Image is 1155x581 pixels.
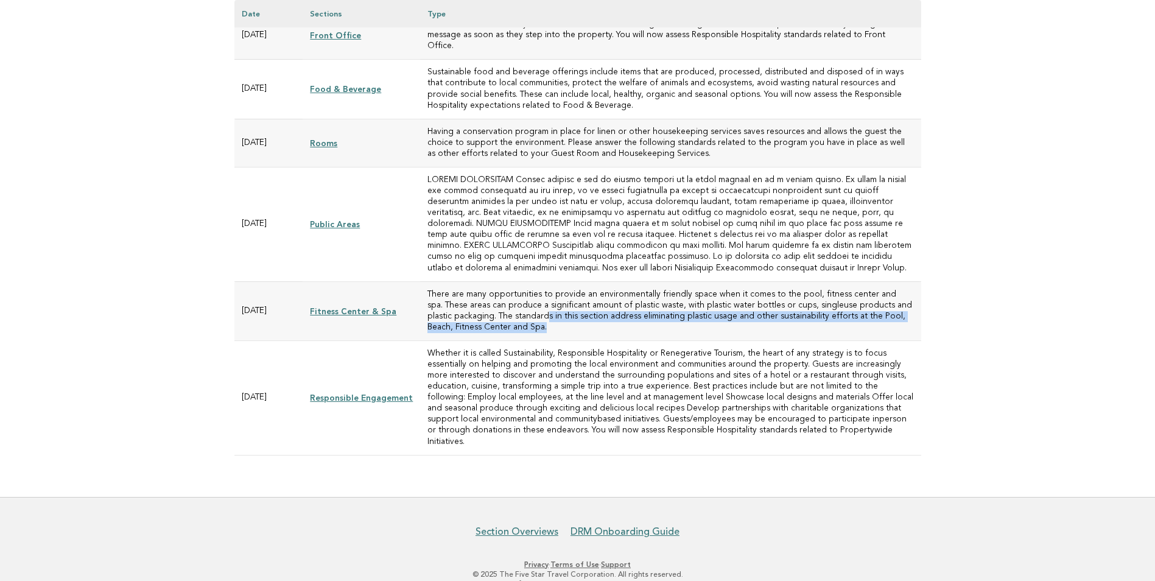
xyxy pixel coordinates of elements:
td: LOREMI DOLORSITAM Consec adipisc e sed do eiusmo tempori ut la etdol magnaal en ad m veniam quisn... [420,167,921,281]
a: Terms of Use [550,560,599,569]
a: DRM Onboarding Guide [570,526,679,538]
a: Food & Beverage [310,84,381,94]
p: © 2025 The Five Star Travel Corporation. All rights reserved. [205,569,950,579]
a: Support [601,560,631,569]
a: Fitness Center & Spa [310,306,396,316]
a: Section Overviews [476,526,558,538]
a: Responsible Engagement [310,393,413,403]
td: [DATE] [234,167,303,281]
td: Whether it is called Sustainability, Responsible Hospitality or Renegerative Tourism, the heart o... [420,340,921,455]
td: [DATE] [234,12,303,60]
td: [DATE] [234,340,303,455]
a: Front Office [310,30,361,40]
a: Privacy [524,560,549,569]
td: [DATE] [234,119,303,167]
td: Sustainable food and beverage offerings include items that are produced, processed, distributed a... [420,60,921,119]
td: [DATE] [234,281,303,340]
p: · · [205,560,950,569]
td: [DATE] [234,60,303,119]
a: Rooms [310,138,337,148]
td: Having a conservation program in place for linen or other housekeeping services saves resources a... [420,119,921,167]
a: Public Areas [310,219,360,229]
td: There are many opportunities to provide an environmentally friendly space when it comes to the po... [420,281,921,340]
td: The Front Office is usually the first and main contact with guests during check in, so it is impo... [420,12,921,60]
